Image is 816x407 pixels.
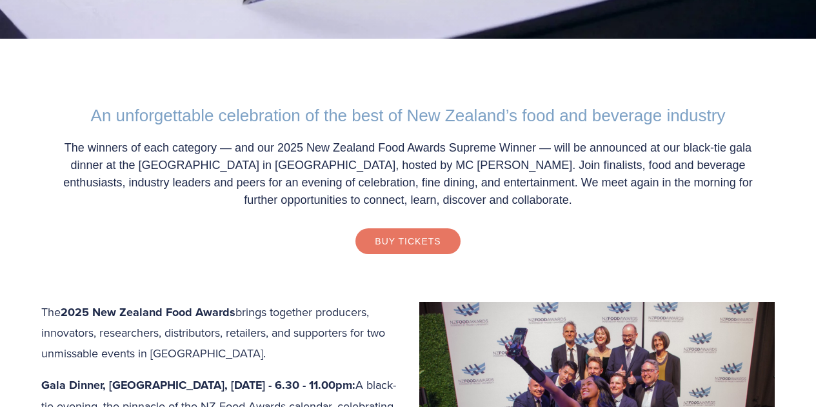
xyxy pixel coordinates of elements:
[41,302,775,364] p: The brings together producers, innovators, researchers, distributors, retailers, and supporters f...
[61,304,235,321] strong: 2025 New Zealand Food Awards
[355,228,460,254] a: Buy Tickets
[54,139,762,209] p: The winners of each category — and our 2025 New Zealand Food Awards Supreme Winner — will be anno...
[54,106,762,126] h2: An unforgettable celebration of the best of New Zealand’s food and beverage industry
[41,377,355,393] strong: Gala Dinner, [GEOGRAPHIC_DATA], [DATE] - 6.30 - 11.00pm:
